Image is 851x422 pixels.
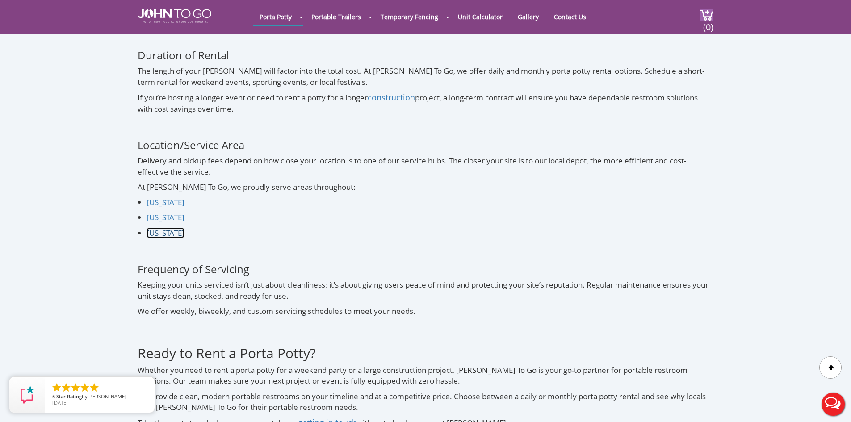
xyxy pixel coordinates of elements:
h3: Location/Service Area [138,123,713,151]
a: Porta Potty [253,8,298,25]
p: If you’re hosting a longer event or need to rent a potty for a longer project, a long-term contra... [138,92,713,114]
a: [US_STATE] [147,212,184,222]
span: [PERSON_NAME] [88,393,126,400]
img: Review Rating [18,386,36,404]
span: Star Rating [56,393,82,400]
h2: Ready to Rent a Porta Potty? [138,326,713,360]
span: by [52,394,147,400]
p: We provide clean, modern portable restrooms on your timeline and at a competitive price. Choose b... [138,391,713,413]
li:  [89,382,100,393]
a: [US_STATE] [147,228,184,238]
li:  [70,382,81,393]
li:  [80,382,90,393]
a: Unit Calculator [451,8,509,25]
span: (0) [703,14,713,33]
a: Portable Trailers [305,8,368,25]
img: JOHN to go [138,9,211,23]
button: Live Chat [815,386,851,422]
h3: Duration of Rental [138,33,713,61]
h3: Frequency of Servicing [138,247,713,275]
li:  [51,382,62,393]
a: Temporary Fencing [374,8,445,25]
p: Delivery and pickup fees depend on how close your location is to one of our service hubs. The clo... [138,155,713,177]
p: Whether you need to rent a porta potty for a weekend party or a large construction project, [PERS... [138,365,713,387]
a: Contact Us [547,8,593,25]
span: 5 [52,393,55,400]
img: cart a [700,9,713,21]
a: [US_STATE] [147,197,184,207]
span: [DATE] [52,399,68,406]
p: At [PERSON_NAME] To Go, we proudly serve areas throughout: [138,182,713,192]
p: The length of your [PERSON_NAME] will factor into the total cost. At [PERSON_NAME] To Go, we offe... [138,66,713,88]
li:  [61,382,71,393]
a: construction [368,92,415,103]
p: Keeping your units serviced isn’t just about cleanliness; it’s about giving users peace of mind a... [138,280,713,301]
a: Gallery [511,8,545,25]
p: We offer weekly, biweekly, and custom servicing schedules to meet your needs. [138,306,713,317]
